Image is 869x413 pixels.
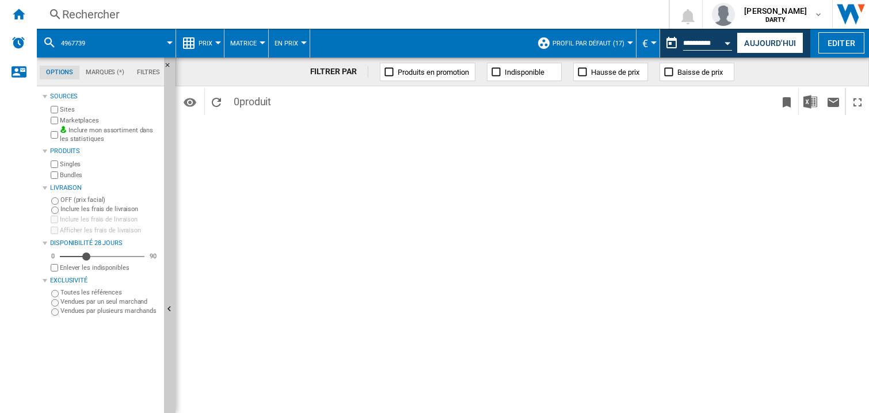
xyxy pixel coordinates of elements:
img: alerts-logo.svg [12,36,25,49]
input: Vendues par un seul marchand [51,299,59,307]
div: Ce rapport est basé sur une date antérieure à celle d'aujourd'hui. [660,29,734,58]
input: Toutes les références [51,290,59,297]
label: Afficher les frais de livraison [60,226,159,235]
div: Disponibilité 28 Jours [50,239,159,248]
md-tab-item: Options [40,66,79,79]
label: Inclure les frais de livraison [60,215,159,224]
button: € [642,29,654,58]
label: Enlever les indisponibles [60,263,159,272]
md-menu: Currency [636,29,660,58]
input: Vendues par plusieurs marchands [51,308,59,316]
span: [PERSON_NAME] [744,5,807,17]
button: 4967739 [61,29,97,58]
input: Afficher les frais de livraison [51,227,58,234]
span: 0 [228,88,277,112]
button: Baisse de prix [660,63,734,81]
button: Options [178,91,201,112]
span: Indisponible [505,68,544,77]
button: Créer un favoris [775,88,798,115]
span: Produits en promotion [398,68,469,77]
md-tab-item: Marques (*) [79,66,131,79]
button: Recharger [205,88,228,115]
label: Inclure mon assortiment dans les statistiques [60,126,159,144]
input: Bundles [51,171,58,179]
div: Rechercher [62,6,639,22]
div: Profil par défaut (17) [537,29,630,58]
button: Envoyer ce rapport par email [822,88,845,115]
button: Produits en promotion [380,63,475,81]
span: Prix [199,40,212,47]
input: Inclure mon assortiment dans les statistiques [51,128,58,142]
input: OFF (prix facial) [51,197,59,205]
md-slider: Disponibilité [60,251,144,262]
button: Aujourd'hui [737,32,803,53]
button: md-calendar [660,32,683,55]
button: En Prix [275,29,304,58]
div: 0 [48,252,58,261]
label: Bundles [60,171,159,179]
button: Matrice [230,29,262,58]
span: Profil par défaut (17) [552,40,624,47]
span: Matrice [230,40,257,47]
button: Open calendar [718,31,738,52]
button: Masquer [164,58,178,78]
span: En Prix [275,40,298,47]
button: Télécharger au format Excel [799,88,822,115]
span: Hausse de prix [591,68,639,77]
button: Profil par défaut (17) [552,29,630,58]
label: Sites [60,105,159,114]
label: Vendues par plusieurs marchands [60,307,159,315]
button: Indisponible [487,63,562,81]
label: Inclure les frais de livraison [60,205,159,213]
div: FILTRER PAR [310,66,369,78]
input: Afficher les frais de livraison [51,264,58,271]
input: Inclure les frais de livraison [51,206,59,214]
input: Sites [51,106,58,113]
div: Sources [50,92,159,101]
label: Toutes les références [60,288,159,297]
input: Marketplaces [51,117,58,124]
div: Prix [182,29,218,58]
button: Editer [818,32,864,53]
label: Marketplaces [60,116,159,125]
img: mysite-bg-18x18.png [60,126,67,133]
label: OFF (prix facial) [60,196,159,204]
input: Singles [51,160,58,168]
div: Livraison [50,183,159,193]
span: produit [239,95,271,108]
button: Hausse de prix [573,63,648,81]
input: Inclure les frais de livraison [51,216,58,223]
span: 4967739 [61,40,85,47]
b: DARTY [765,16,786,24]
div: Exclusivité [50,276,159,285]
md-tab-item: Filtres [131,66,166,79]
div: 90 [147,252,159,261]
label: Vendues par un seul marchand [60,297,159,306]
div: Produits [50,147,159,156]
div: 4967739 [43,29,170,58]
button: Plein écran [846,88,869,115]
img: excel-24x24.png [803,95,817,109]
span: Baisse de prix [677,68,723,77]
button: Prix [199,29,218,58]
img: profile.jpg [712,3,735,26]
label: Singles [60,160,159,169]
span: € [642,37,648,49]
